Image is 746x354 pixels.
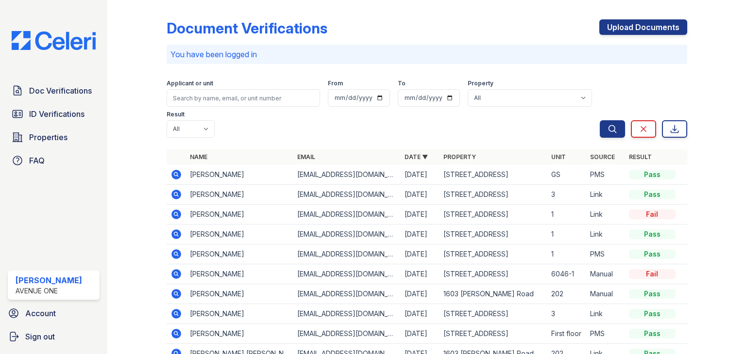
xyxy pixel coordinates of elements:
td: [STREET_ADDRESS] [440,264,547,284]
p: You have been logged in [170,48,683,60]
td: 1 [547,205,586,225]
span: Account [25,307,56,319]
div: Pass [629,309,676,319]
td: [STREET_ADDRESS] [440,304,547,324]
td: [EMAIL_ADDRESS][DOMAIN_NAME] [293,284,401,304]
div: Pass [629,249,676,259]
td: [EMAIL_ADDRESS][DOMAIN_NAME] [293,225,401,244]
td: [DATE] [401,244,440,264]
div: [PERSON_NAME] [16,274,82,286]
td: [DATE] [401,264,440,284]
a: Result [629,153,652,161]
span: Doc Verifications [29,85,92,97]
td: PMS [586,244,625,264]
a: Source [590,153,615,161]
span: ID Verifications [29,108,85,120]
td: 6046-1 [547,264,586,284]
a: FAQ [8,151,100,170]
a: Property [443,153,476,161]
td: [STREET_ADDRESS] [440,244,547,264]
div: Pass [629,170,676,179]
a: Doc Verifications [8,81,100,100]
div: Avenue One [16,286,82,296]
a: Name [190,153,207,161]
div: Pass [629,190,676,199]
td: [DATE] [401,324,440,344]
td: [STREET_ADDRESS] [440,185,547,205]
div: Document Verifications [167,19,327,37]
label: Property [468,80,493,87]
td: [STREET_ADDRESS] [440,205,547,225]
td: PMS [586,165,625,185]
td: GS [547,165,586,185]
td: 3 [547,304,586,324]
td: [DATE] [401,304,440,324]
td: 1 [547,225,586,244]
td: [PERSON_NAME] [186,324,293,344]
td: [EMAIL_ADDRESS][DOMAIN_NAME] [293,185,401,205]
td: [PERSON_NAME] [186,205,293,225]
div: Fail [629,209,676,219]
a: Unit [551,153,566,161]
td: [STREET_ADDRESS] [440,225,547,244]
span: Properties [29,131,68,143]
td: [DATE] [401,284,440,304]
label: Result [167,111,185,118]
td: PMS [586,324,625,344]
a: Date ▼ [405,153,428,161]
td: First floor [547,324,586,344]
a: ID Verifications [8,104,100,124]
td: Link [586,304,625,324]
td: [DATE] [401,185,440,205]
label: From [328,80,343,87]
td: [PERSON_NAME] [186,165,293,185]
td: [PERSON_NAME] [186,185,293,205]
span: Sign out [25,331,55,342]
td: Link [586,205,625,225]
td: 202 [547,284,586,304]
td: [EMAIL_ADDRESS][DOMAIN_NAME] [293,324,401,344]
a: Properties [8,128,100,147]
td: [EMAIL_ADDRESS][DOMAIN_NAME] [293,165,401,185]
td: [DATE] [401,165,440,185]
div: Fail [629,269,676,279]
td: [PERSON_NAME] [186,304,293,324]
td: Manual [586,264,625,284]
img: CE_Logo_Blue-a8612792a0a2168367f1c8372b55b34899dd931a85d93a1a3d3e32e68fde9ad4.png [4,31,103,50]
div: Pass [629,289,676,299]
label: To [398,80,406,87]
a: Upload Documents [599,19,687,35]
td: 1603 [PERSON_NAME] Road [440,284,547,304]
td: [STREET_ADDRESS] [440,165,547,185]
td: Link [586,185,625,205]
input: Search by name, email, or unit number [167,89,320,107]
td: [STREET_ADDRESS] [440,324,547,344]
span: FAQ [29,155,45,166]
td: [EMAIL_ADDRESS][DOMAIN_NAME] [293,205,401,225]
div: Pass [629,329,676,338]
td: Manual [586,284,625,304]
label: Applicant or unit [167,80,213,87]
div: Pass [629,229,676,239]
td: [EMAIL_ADDRESS][DOMAIN_NAME] [293,244,401,264]
td: [PERSON_NAME] [186,244,293,264]
td: [PERSON_NAME] [186,225,293,244]
td: 1 [547,244,586,264]
td: [EMAIL_ADDRESS][DOMAIN_NAME] [293,304,401,324]
td: [PERSON_NAME] [186,284,293,304]
td: [EMAIL_ADDRESS][DOMAIN_NAME] [293,264,401,284]
td: [PERSON_NAME] [186,264,293,284]
a: Sign out [4,327,103,346]
td: Link [586,225,625,244]
td: [DATE] [401,225,440,244]
td: 3 [547,185,586,205]
a: Email [297,153,315,161]
a: Account [4,304,103,323]
td: [DATE] [401,205,440,225]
